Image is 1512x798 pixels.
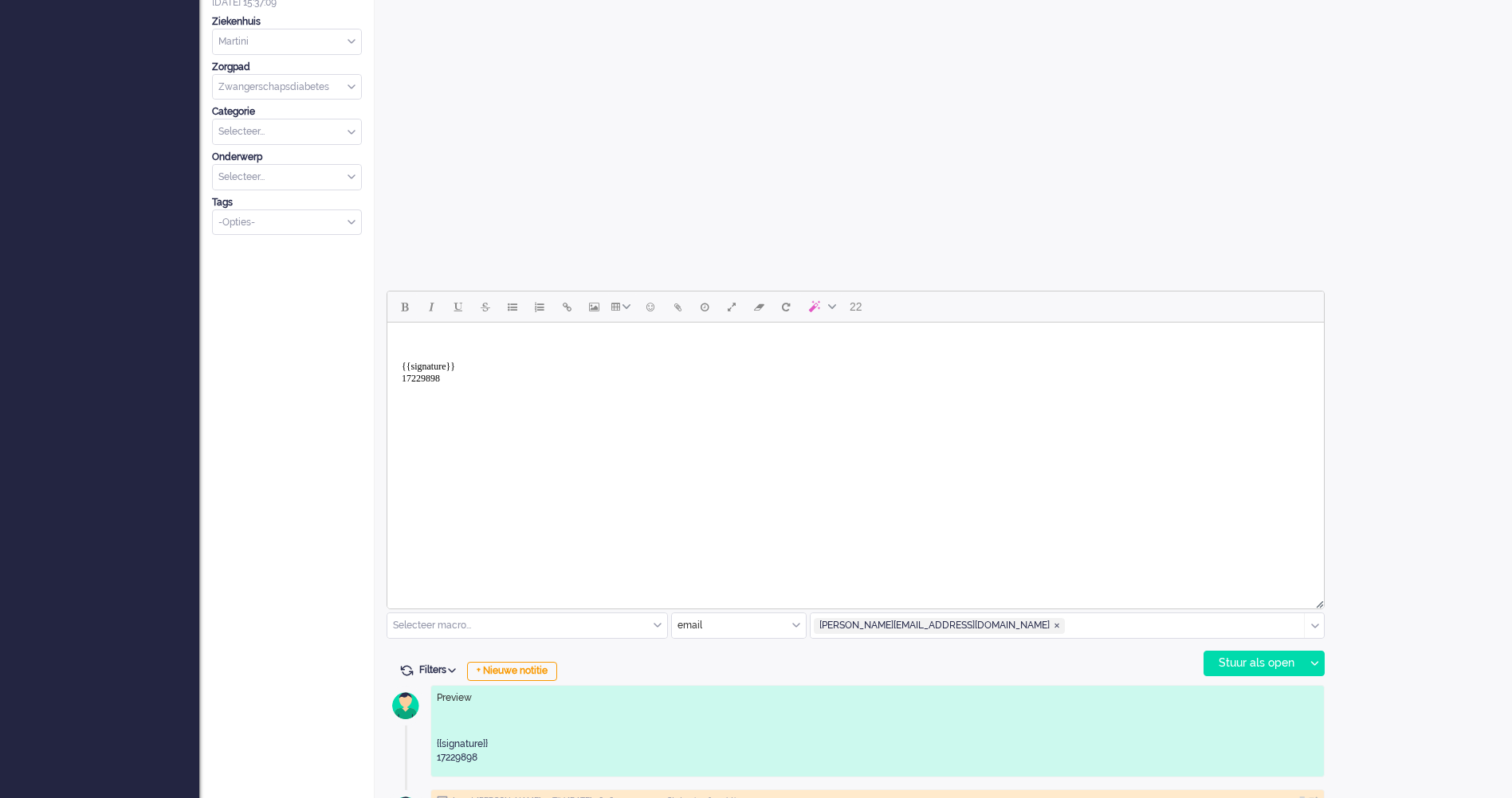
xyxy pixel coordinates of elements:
[553,293,580,320] button: Insert/edit link
[580,293,607,320] button: Insert/edit image
[212,105,362,119] div: Categorie
[499,293,526,320] button: Bullet list
[526,293,553,320] button: Numbered list
[637,293,664,320] button: Emoticons
[607,293,637,320] button: Table
[745,293,772,320] button: Clear formatting
[467,662,557,681] div: + Nieuwe notitie
[386,686,426,726] img: avatar
[799,293,842,320] button: AI
[391,293,418,320] button: Bold
[418,293,445,320] button: Italic
[212,209,362,236] div: Select Tags
[814,618,1065,634] span: E.Alexander@Zorgbijjou.nl ❎
[212,61,362,74] div: Zorgpad
[212,15,362,29] div: Ziekenhuis
[445,293,472,320] button: Underline
[718,293,745,320] button: Fullscreen
[387,323,1324,594] iframe: Rich Text Area
[212,151,362,164] div: Onderwerp
[664,293,691,320] button: Add attachment
[212,196,362,209] div: Tags
[772,293,799,320] button: Reset content
[1310,594,1324,608] div: Resize
[691,293,718,320] button: Delay message
[437,710,1318,765] div: {{signature}} 17229898
[842,293,870,320] button: 22
[419,664,461,675] span: Filters
[437,691,1318,705] div: Preview
[850,300,862,313] span: 22
[1204,651,1304,675] div: Stuur als open
[472,293,499,320] button: Strikethrough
